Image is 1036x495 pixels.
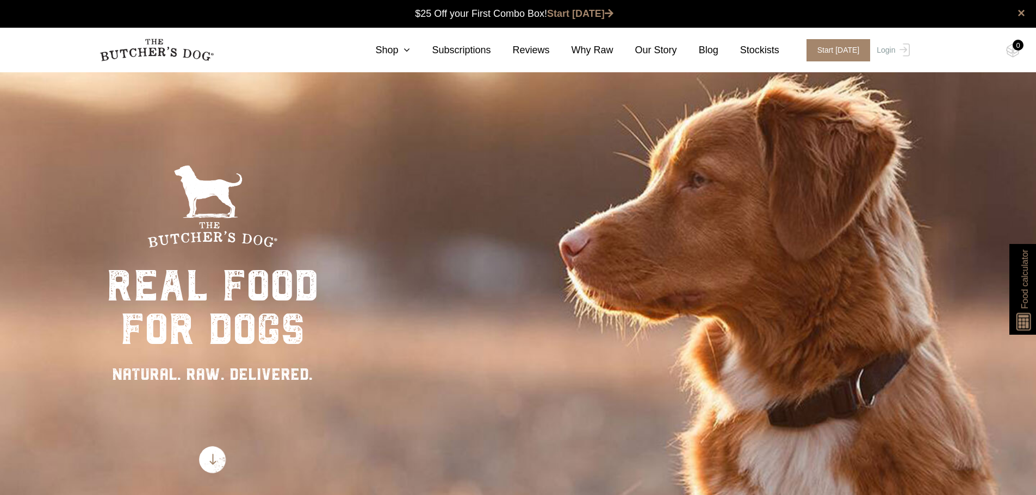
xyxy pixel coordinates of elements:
[874,39,909,61] a: Login
[491,43,550,58] a: Reviews
[107,264,319,351] div: real food for dogs
[1018,7,1025,20] a: close
[718,43,779,58] a: Stockists
[677,43,718,58] a: Blog
[547,8,613,19] a: Start [DATE]
[1006,43,1020,58] img: TBD_Cart-Empty.png
[353,43,410,58] a: Shop
[107,362,319,386] div: NATURAL. RAW. DELIVERED.
[410,43,491,58] a: Subscriptions
[796,39,874,61] a: Start [DATE]
[613,43,677,58] a: Our Story
[1018,249,1031,309] span: Food calculator
[550,43,613,58] a: Why Raw
[807,39,871,61] span: Start [DATE]
[1013,40,1023,51] div: 0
